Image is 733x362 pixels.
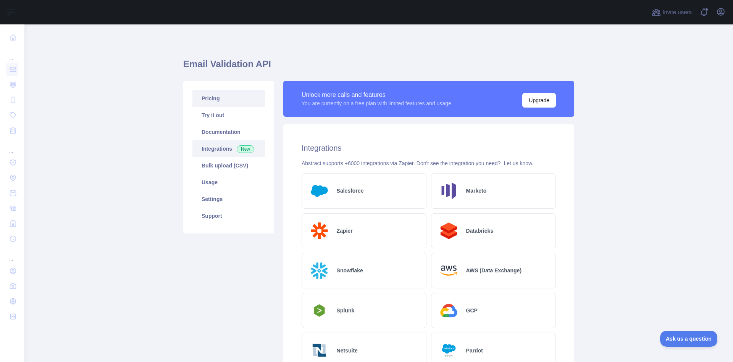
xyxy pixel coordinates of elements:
[237,145,254,153] span: New
[337,267,363,274] h2: Snowflake
[192,107,265,124] a: Try it out
[660,331,718,347] iframe: Toggle Customer Support
[308,180,331,202] img: Logo
[438,339,460,362] img: Logo
[438,220,460,242] img: Logo
[192,124,265,140] a: Documentation
[466,347,483,354] h2: Pardot
[650,6,693,18] button: Invite users
[192,140,265,157] a: Integrations New
[6,139,18,154] div: ...
[522,93,556,108] button: Upgrade
[438,299,460,322] img: Logo
[438,259,460,282] img: Logo
[308,220,331,242] img: Logo
[337,227,353,235] h2: Zapier
[192,208,265,224] a: Support
[192,174,265,191] a: Usage
[192,191,265,208] a: Settings
[337,347,358,354] h2: Netsuite
[662,8,692,17] span: Invite users
[302,90,451,100] div: Unlock more calls and features
[302,159,556,167] div: Abstract supports +6000 integrations via Zapier. Don't see the integration you need?
[6,247,18,262] div: ...
[466,307,478,314] h2: GCP
[466,187,487,195] h2: Marketo
[337,187,364,195] h2: Salesforce
[192,157,265,174] a: Bulk upload (CSV)
[302,100,451,107] div: You are currently on a free plan with limited features and usage
[466,267,521,274] h2: AWS (Data Exchange)
[466,227,494,235] h2: Databricks
[308,259,331,282] img: Logo
[183,58,574,76] h1: Email Validation API
[302,143,556,153] h2: Integrations
[438,180,460,202] img: Logo
[192,90,265,107] a: Pricing
[6,46,18,61] div: ...
[308,339,331,362] img: Logo
[308,302,331,319] img: Logo
[337,307,355,314] h2: Splunk
[504,159,533,167] button: Let us know.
